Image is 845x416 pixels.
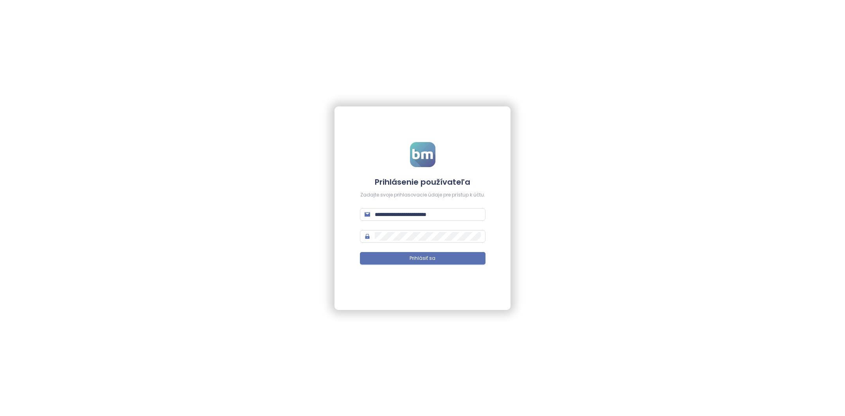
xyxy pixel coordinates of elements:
[360,176,485,187] h4: Prihlásenie používateľa
[360,191,485,199] div: Zadajte svoje prihlasovacie údaje pre prístup k účtu.
[410,142,435,167] img: logo
[410,255,435,262] span: Prihlásiť sa
[360,252,485,265] button: Prihlásiť sa
[365,234,370,239] span: lock
[365,212,370,217] span: mail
